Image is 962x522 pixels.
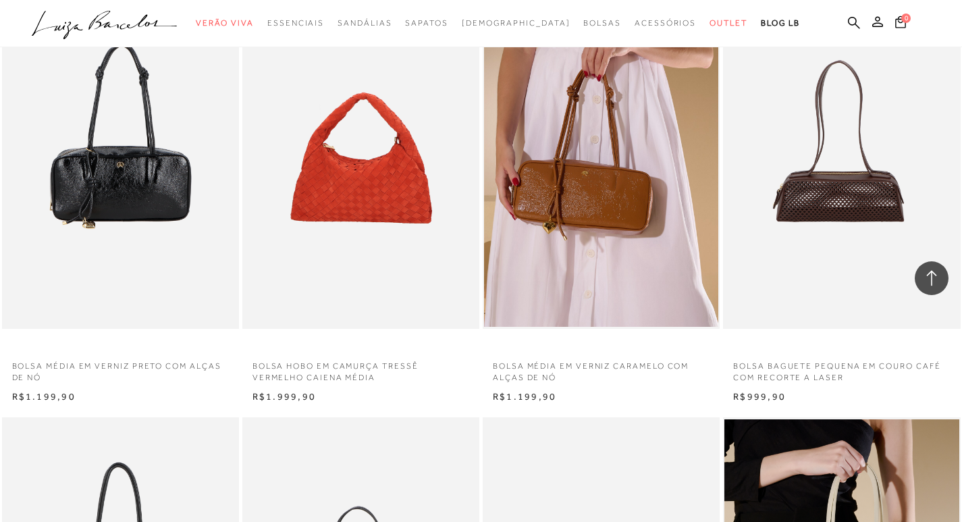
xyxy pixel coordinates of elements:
[761,11,800,36] a: BLOG LB
[252,391,316,402] span: R$1.999,90
[733,391,786,402] span: R$999,90
[493,391,556,402] span: R$1.199,90
[338,11,392,36] a: noSubCategoriesText
[583,18,621,28] span: Bolsas
[267,18,324,28] span: Essenciais
[583,11,621,36] a: noSubCategoriesText
[710,11,747,36] a: noSubCategoriesText
[267,11,324,36] a: noSubCategoriesText
[761,18,800,28] span: BLOG LB
[405,11,448,36] a: noSubCategoriesText
[196,18,254,28] span: Verão Viva
[338,18,392,28] span: Sandálias
[635,18,696,28] span: Acessórios
[901,14,911,23] span: 0
[462,18,570,28] span: [DEMOGRAPHIC_DATA]
[635,11,696,36] a: noSubCategoriesText
[196,11,254,36] a: noSubCategoriesText
[462,11,570,36] a: noSubCategoriesText
[2,353,239,384] a: BOLSA MÉDIA EM VERNIZ PRETO COM ALÇAS DE NÓ
[405,18,448,28] span: Sapatos
[891,15,910,33] button: 0
[12,391,76,402] span: R$1.199,90
[242,353,479,384] a: BOLSA HOBO EM CAMURÇA TRESSÊ VERMELHO CAIENA MÉDIA
[723,353,960,384] a: BOLSA BAGUETE PEQUENA EM COURO CAFÉ COM RECORTE A LASER
[710,18,747,28] span: Outlet
[483,353,720,384] a: BOLSA MÉDIA EM VERNIZ CARAMELO COM ALÇAS DE NÓ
